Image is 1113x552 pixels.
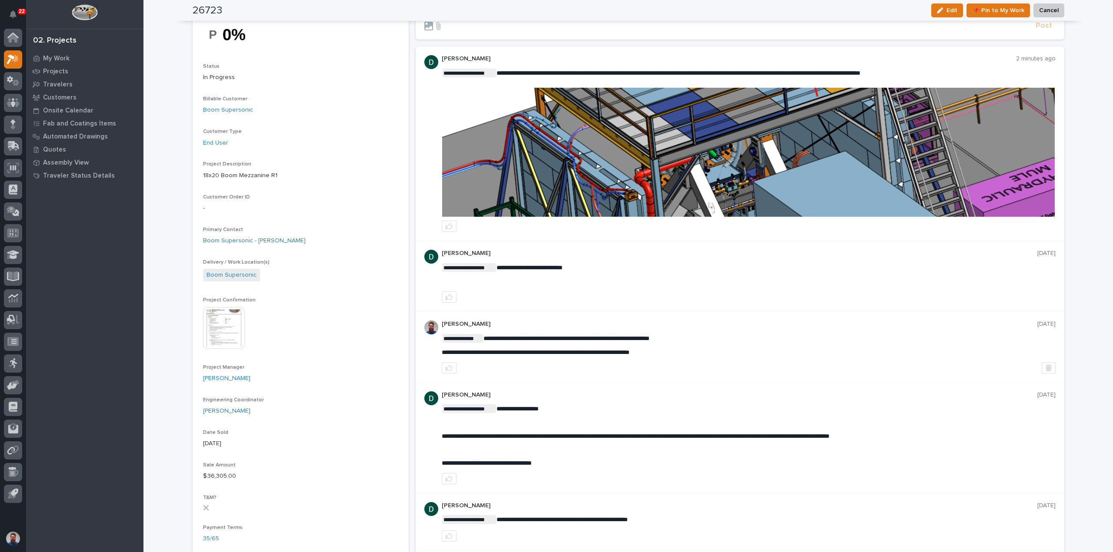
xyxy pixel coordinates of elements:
[26,117,143,130] a: Fab and Coatings Items
[203,297,256,303] span: Project Confirmation
[424,250,438,264] img: ACg8ocJgdhFn4UJomsYM_ouCmoNuTXbjHW0N3LU2ED0DpQ4pt1V6hA=s96-c
[26,65,143,78] a: Projects
[1039,5,1059,16] span: Cancel
[203,195,250,200] span: Customer Order ID
[442,291,457,303] button: like this post
[1037,391,1056,399] p: [DATE]
[203,171,398,180] p: 18x20 Boom Mezzanine R1
[11,10,22,24] div: Notifications22
[442,473,457,484] button: like this post
[203,204,398,213] p: -
[424,502,438,516] img: ACg8ocJgdhFn4UJomsYM_ouCmoNuTXbjHW0N3LU2ED0DpQ4pt1V6hA=s96-c
[203,525,243,530] span: Payment Terms
[203,472,398,481] p: $ 36,305.00
[26,104,143,117] a: Onsite Calendar
[26,52,143,65] a: My Work
[26,78,143,91] a: Travelers
[26,156,143,169] a: Assembly View
[203,106,253,115] a: Boom Supersonic
[203,20,268,50] img: etTBXytNEQyYqB5wLZQ0LK02-LkJR9iLZhPhK3nSUJA
[442,55,1016,63] p: [PERSON_NAME]
[4,5,22,23] button: Notifications
[203,430,228,435] span: Date Sold
[43,81,73,89] p: Travelers
[203,463,236,468] span: Sale Amount
[26,91,143,104] a: Customers
[207,271,257,280] a: Boom Supersonic
[966,3,1030,17] button: 📌 Pin to My Work
[424,391,438,405] img: ACg8ocJgdhFn4UJomsYM_ouCmoNuTXbjHW0N3LU2ED0DpQ4pt1V6hA=s96-c
[442,391,1037,399] p: [PERSON_NAME]
[442,250,1037,257] p: [PERSON_NAME]
[33,36,77,46] div: 02. Projects
[203,260,270,265] span: Delivery / Work Location(s)
[203,139,228,148] a: End User
[43,120,116,128] p: Fab and Coatings Items
[43,133,108,141] p: Automated Drawings
[203,129,242,134] span: Customer Type
[203,407,250,416] a: [PERSON_NAME]
[43,159,89,167] p: Assembly View
[442,530,457,542] button: like this post
[931,3,963,17] button: Edit
[43,107,93,115] p: Onsite Calendar
[1016,55,1056,63] p: 2 minutes ago
[1037,321,1056,328] p: [DATE]
[442,221,457,232] button: like this post
[43,94,77,102] p: Customers
[26,169,143,182] a: Traveler Status Details
[43,146,66,154] p: Quotes
[203,365,244,370] span: Project Manager
[1033,3,1064,17] button: Cancel
[203,439,398,448] p: [DATE]
[26,130,143,143] a: Automated Drawings
[72,4,97,20] img: Workspace Logo
[972,5,1024,16] span: 📌 Pin to My Work
[1042,362,1056,374] button: Delete post
[1037,250,1056,257] p: [DATE]
[193,4,222,17] h2: 26723
[442,362,457,374] button: like this post
[1032,21,1056,31] button: Post
[26,143,143,156] a: Quotes
[203,374,250,383] a: [PERSON_NAME]
[203,96,247,102] span: Billable Customer
[203,495,217,500] span: T&M?
[19,8,25,14] p: 22
[43,172,115,180] p: Traveler Status Details
[203,73,398,82] p: In Progress
[203,162,251,167] span: Project Description
[203,64,220,69] span: Status
[1036,21,1052,31] span: Post
[442,321,1037,328] p: [PERSON_NAME]
[43,55,70,63] p: My Work
[203,236,306,245] a: Boom Supersonic - [PERSON_NAME]
[424,55,438,69] img: ACg8ocJgdhFn4UJomsYM_ouCmoNuTXbjHW0N3LU2ED0DpQ4pt1V6hA=s96-c
[442,502,1037,509] p: [PERSON_NAME]
[424,321,438,334] img: 6hTokn1ETDGPf9BPokIQ
[43,68,68,76] p: Projects
[1037,502,1056,509] p: [DATE]
[203,227,243,232] span: Primary Contact
[4,529,22,548] button: users-avatar
[203,397,264,403] span: Engineering Coordinator
[946,7,957,14] span: Edit
[203,534,219,543] a: 35/65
